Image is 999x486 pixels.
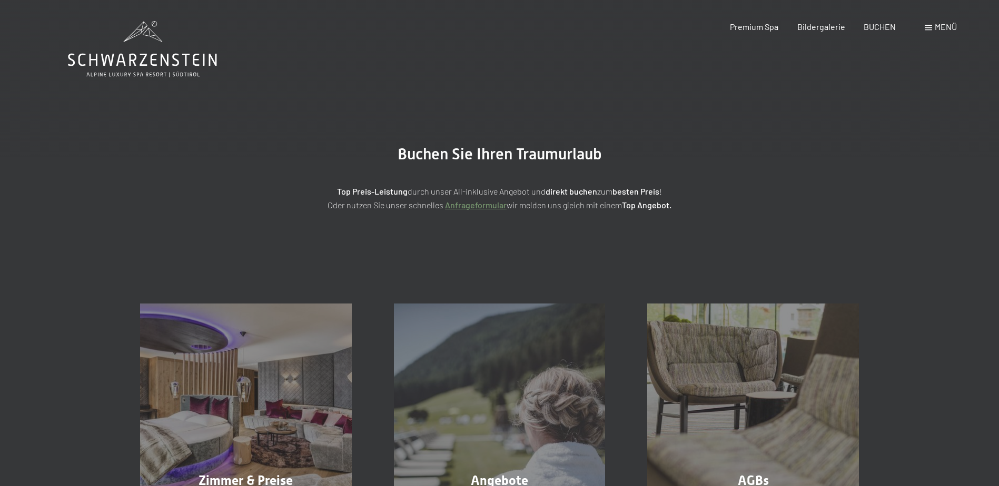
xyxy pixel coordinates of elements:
[398,145,602,163] span: Buchen Sie Ihren Traumurlaub
[612,186,659,196] strong: besten Preis
[236,185,763,211] p: durch unser All-inklusive Angebot und zum ! Oder nutzen Sie unser schnelles wir melden uns gleich...
[797,22,845,32] a: Bildergalerie
[864,22,896,32] a: BUCHEN
[622,200,671,210] strong: Top Angebot.
[445,200,507,210] a: Anfrageformular
[730,22,778,32] a: Premium Spa
[337,186,408,196] strong: Top Preis-Leistung
[935,22,957,32] span: Menü
[546,186,597,196] strong: direkt buchen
